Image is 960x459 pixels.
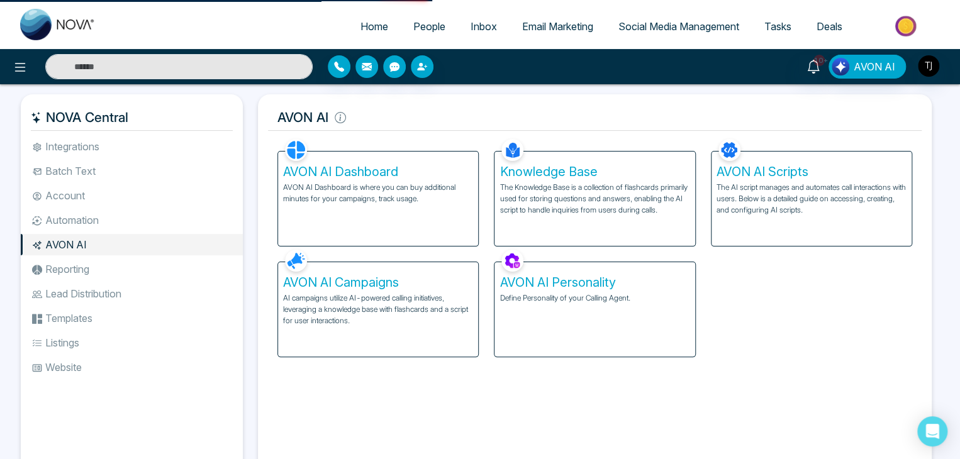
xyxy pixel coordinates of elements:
[21,357,243,378] li: Website
[606,14,752,38] a: Social Media Management
[21,283,243,304] li: Lead Distribution
[500,182,689,216] p: The Knowledge Base is a collection of flashcards primarily used for storing questions and answers...
[817,20,842,33] span: Deals
[283,292,473,326] p: AI campaigns utilize AI-powered calling initiatives, leveraging a knowledge base with flashcards ...
[285,250,307,272] img: AVON AI Campaigns
[832,58,849,75] img: Lead Flow
[21,258,243,280] li: Reporting
[522,20,593,33] span: Email Marketing
[500,292,689,304] p: Define Personality of your Calling Agent.
[268,104,922,131] h5: AVON AI
[752,14,804,38] a: Tasks
[717,164,907,179] h5: AVON AI Scripts
[764,20,791,33] span: Tasks
[500,275,689,290] h5: AVON AI Personality
[829,55,906,79] button: AVON AI
[283,164,473,179] h5: AVON AI Dashboard
[283,275,473,290] h5: AVON AI Campaigns
[401,14,458,38] a: People
[500,164,689,179] h5: Knowledge Base
[501,250,523,272] img: AVON AI Personality
[348,14,401,38] a: Home
[21,332,243,353] li: Listings
[21,185,243,206] li: Account
[285,139,307,161] img: AVON AI Dashboard
[861,12,952,40] img: Market-place.gif
[21,307,243,329] li: Templates
[458,14,510,38] a: Inbox
[471,20,497,33] span: Inbox
[501,139,523,161] img: Knowledge Base
[804,14,855,38] a: Deals
[717,182,907,216] p: The AI script manages and automates call interactions with users. Below is a detailed guide on ac...
[854,59,895,74] span: AVON AI
[413,20,445,33] span: People
[618,20,739,33] span: Social Media Management
[918,55,939,77] img: User Avatar
[31,104,233,131] h5: NOVA Central
[21,234,243,255] li: AVON AI
[21,209,243,231] li: Automation
[21,160,243,182] li: Batch Text
[21,136,243,157] li: Integrations
[283,182,473,204] p: AVON AI Dashboard is where you can buy additional minutes for your campaigns, track usage.
[813,55,825,66] span: 10+
[718,139,740,161] img: AVON AI Scripts
[510,14,606,38] a: Email Marketing
[798,55,829,77] a: 10+
[360,20,388,33] span: Home
[917,416,947,446] div: Open Intercom Messenger
[20,9,96,40] img: Nova CRM Logo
